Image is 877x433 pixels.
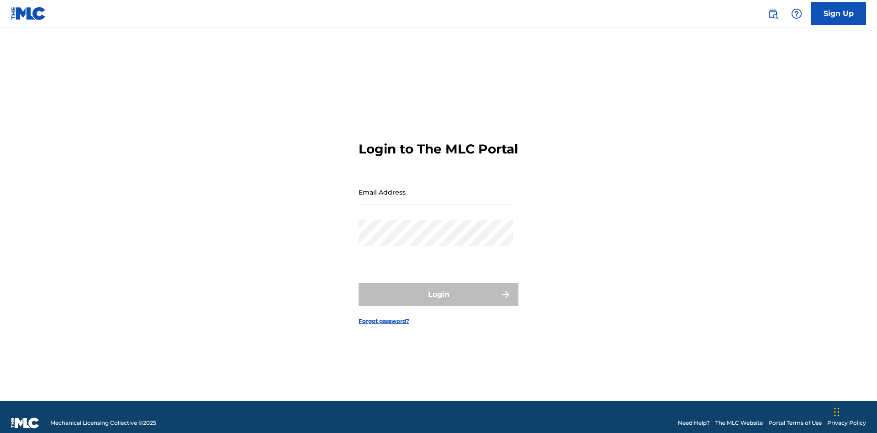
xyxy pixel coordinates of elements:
img: MLC Logo [11,7,46,20]
a: Portal Terms of Use [768,419,822,427]
div: Help [787,5,806,23]
a: Need Help? [678,419,710,427]
h3: Login to The MLC Portal [359,141,518,157]
a: The MLC Website [715,419,763,427]
span: Mechanical Licensing Collective © 2025 [50,419,156,427]
img: logo [11,417,39,428]
img: search [767,8,778,19]
div: Drag [834,398,840,426]
img: help [791,8,802,19]
a: Forgot password? [359,317,409,325]
a: Sign Up [811,2,866,25]
a: Public Search [764,5,782,23]
iframe: Chat Widget [831,389,877,433]
a: Privacy Policy [827,419,866,427]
